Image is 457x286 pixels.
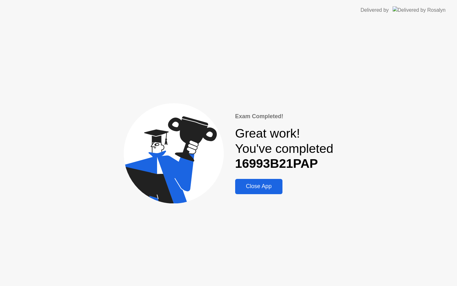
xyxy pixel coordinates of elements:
div: Great work! You've completed [235,126,334,171]
div: Exam Completed! [235,112,334,121]
b: 16993B21PAP [235,156,318,170]
div: Delivered by [361,6,389,14]
button: Close App [235,179,282,194]
div: Close App [237,183,281,190]
img: Delivered by Rosalyn [393,6,446,14]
